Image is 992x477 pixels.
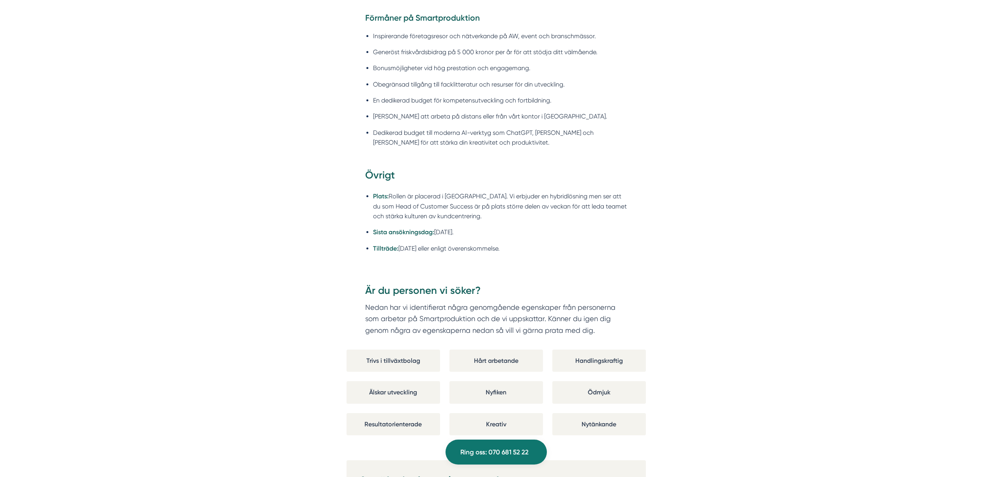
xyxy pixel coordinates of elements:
div: Älskar utveckling [347,381,440,403]
li: Rollen är placerad i [GEOGRAPHIC_DATA]. Vi erbjuder en hybridlösning men ser att du som Head of C... [373,191,627,221]
li: Inspirerande företagsresor och nätverkande på AW, event och branschmässor. [373,31,627,41]
span: Ring oss: 070 681 52 22 [460,447,529,458]
p: Nedan har vi identifierat några genomgående egenskaper från personerna som arbetar på Smartproduk... [365,302,627,336]
li: En dedikerad budget för kompetensutveckling och fortbildning. [373,95,627,105]
strong: Plats: [373,193,389,200]
div: Handlingskraftig [552,350,646,372]
li: [PERSON_NAME] att arbeta på distans eller från vårt kontor i [GEOGRAPHIC_DATA]. [373,111,627,121]
h3: Är du personen vi söker? [365,284,627,302]
div: Nyfiken [449,381,543,403]
div: Kreativ [449,413,543,435]
li: Generöst friskvårdsbidrag på 5 000 kronor per år för att stödja ditt välmående. [373,47,627,57]
li: Obegränsad tillgång till facklitteratur och resurser för din utveckling. [373,79,627,89]
h3: Övrigt [365,168,627,186]
li: [DATE]. [373,227,627,237]
li: Dedikerad budget till moderna AI-verktyg som ChatGPT, [PERSON_NAME] och [PERSON_NAME] för att stä... [373,128,627,148]
li: Bonusmöjligheter vid hög prestation och engagemang. [373,63,627,73]
strong: Sista ansökningsdag: [373,228,434,236]
div: Hårt arbetande [449,350,543,372]
div: Nytänkande [552,413,646,435]
strong: Förmåner på Smartproduktion [365,13,480,23]
div: Resultatorienterade [347,413,440,435]
li: [DATE] eller enligt överenskommelse. [373,244,627,253]
div: Ödmjuk [552,381,646,403]
a: Ring oss: 070 681 52 22 [446,440,547,465]
div: Trivs i tillväxtbolag [347,350,440,372]
strong: Tillträde: [373,245,398,252]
